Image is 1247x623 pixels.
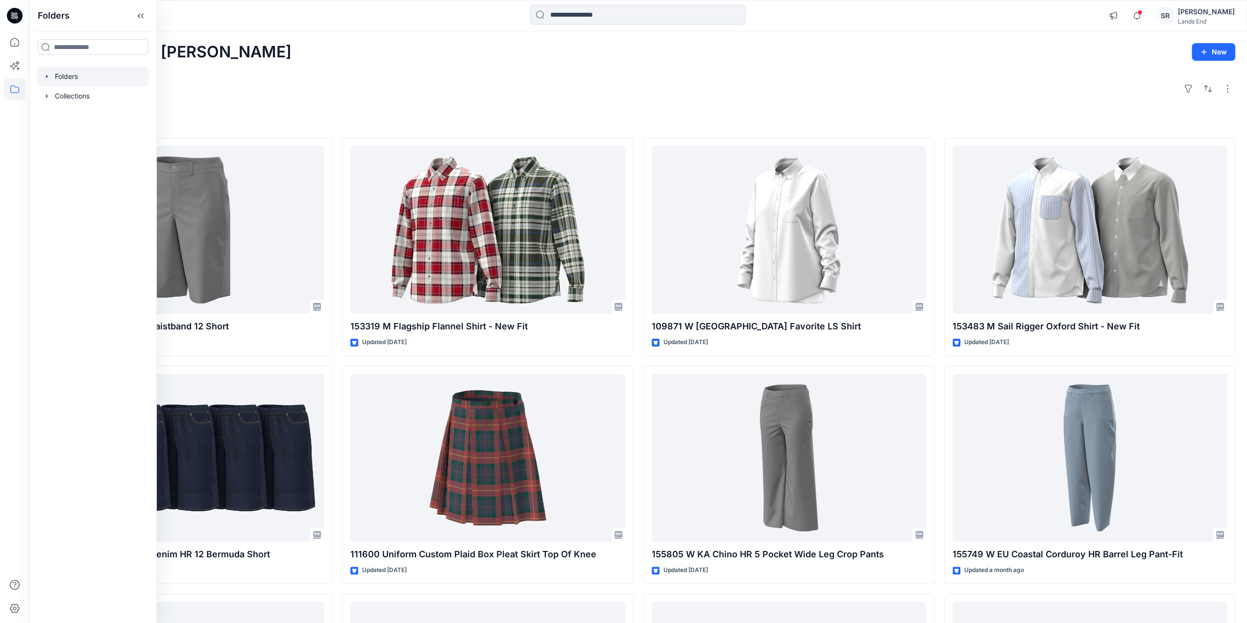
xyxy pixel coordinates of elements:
h2: Welcome back, [PERSON_NAME] [41,43,292,61]
p: Updated [DATE] [362,337,407,348]
h4: Styles [41,116,1235,128]
a: 155749 W EU Coastal Corduroy HR Barrel Leg Pant-Fit [953,374,1227,542]
div: [PERSON_NAME] [1178,6,1235,18]
button: New [1192,43,1235,61]
p: Updated [DATE] [362,565,407,575]
a: 153319 M Flagship Flannel Shirt - New Fit [350,146,625,314]
a: 155847 W Starfish Knit Denim HR 12 Bermuda Short [49,374,324,542]
div: SR [1156,7,1174,25]
p: Updated [DATE] [663,337,708,348]
p: 155847 W Starfish Knit Denim HR 12 Bermuda Short [49,548,324,561]
p: 155805 W KA Chino HR 5 Pocket Wide Leg Crop Pants [652,548,926,561]
p: Updated a month ago [964,565,1024,575]
a: 155805 W KA Chino HR 5 Pocket Wide Leg Crop Pants [652,374,926,542]
a: 109871 W Oxford Favorite LS Shirt [652,146,926,314]
a: 156192 W Chino Fixed Waistband 12 Short [49,146,324,314]
p: 111600 Uniform Custom Plaid Box Pleat Skirt Top Of Knee [350,548,625,561]
div: Lands End [1178,18,1235,25]
p: 153483 M Sail Rigger Oxford Shirt - New Fit [953,320,1227,333]
p: 156192 W Chino Fixed Waistband 12 Short [49,320,324,333]
p: 153319 M Flagship Flannel Shirt - New Fit [350,320,625,333]
p: 155749 W EU Coastal Corduroy HR Barrel Leg Pant-Fit [953,548,1227,561]
a: 111600 Uniform Custom Plaid Box Pleat Skirt Top Of Knee [350,374,625,542]
p: 109871 W [GEOGRAPHIC_DATA] Favorite LS Shirt [652,320,926,333]
p: Updated [DATE] [663,565,708,575]
p: Updated [DATE] [964,337,1009,348]
a: 153483 M Sail Rigger Oxford Shirt - New Fit [953,146,1227,314]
